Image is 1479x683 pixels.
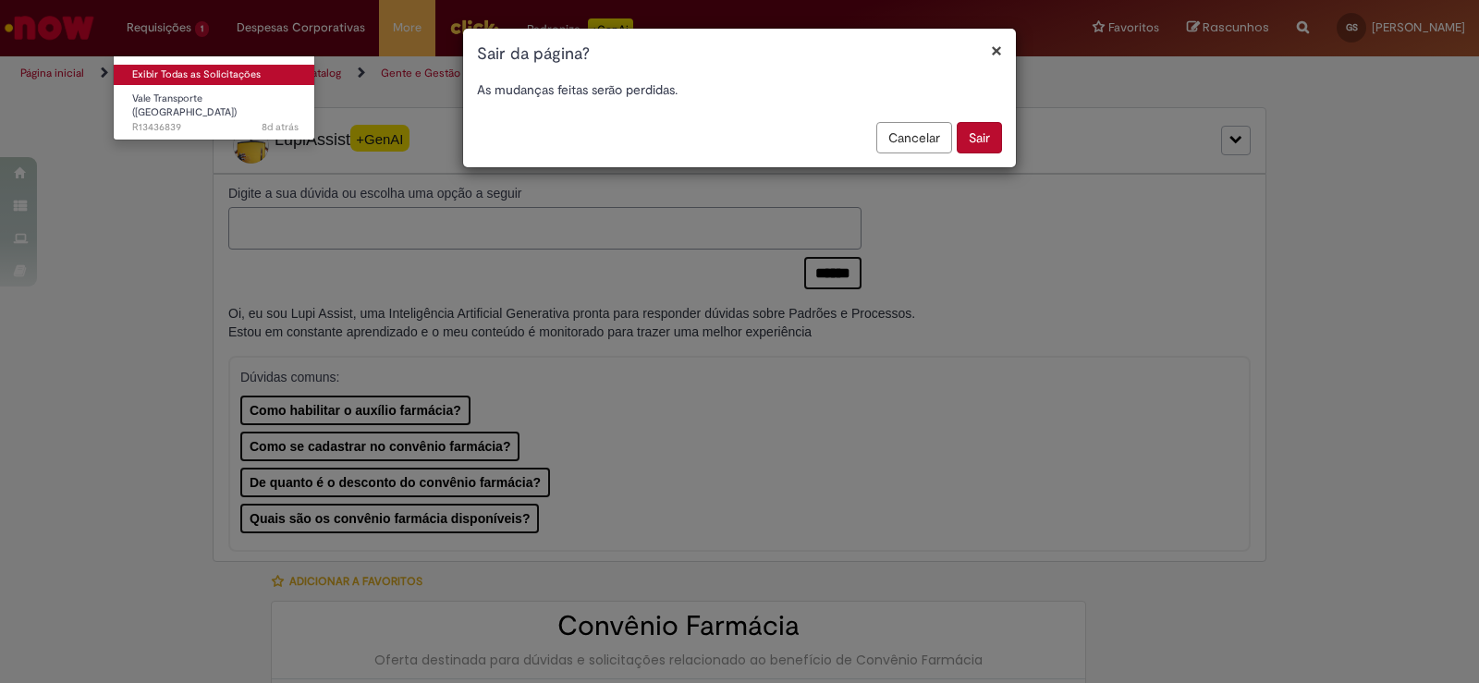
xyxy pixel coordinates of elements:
p: As mudanças feitas serão perdidas. [477,80,1002,99]
span: R13436839 [132,120,299,135]
button: Sair [957,122,1002,153]
a: Aberto R13436839 : Vale Transporte (VT) [114,89,317,128]
span: 8d atrás [262,120,299,134]
span: Vale Transporte ([GEOGRAPHIC_DATA]) [132,91,237,120]
h1: Sair da página? [477,43,1002,67]
a: Exibir Todas as Solicitações [114,65,317,85]
button: Fechar modal [991,41,1002,60]
ul: Requisições [113,55,315,140]
time: 21/08/2025 15:03:49 [262,120,299,134]
button: Cancelar [876,122,952,153]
